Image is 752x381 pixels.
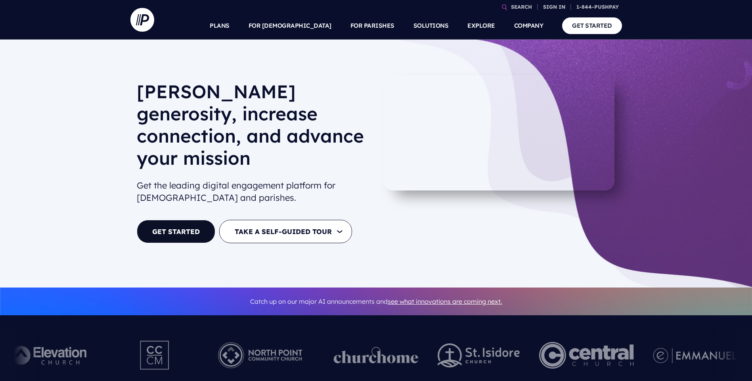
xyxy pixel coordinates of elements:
[467,12,495,40] a: EXPLORE
[388,297,502,305] a: see what innovations are coming next.
[413,12,449,40] a: SOLUTIONS
[562,17,622,34] a: GET STARTED
[137,80,370,175] h1: [PERSON_NAME] generosity, increase connection, and advance your mission
[137,220,215,243] a: GET STARTED
[350,12,394,40] a: FOR PARISHES
[206,333,315,377] img: Pushpay_Logo__NorthPoint
[137,293,616,311] p: Catch up on our major AI announcements and
[210,12,230,40] a: PLANS
[219,220,352,243] button: TAKE A SELF-GUIDED TOUR
[438,343,520,368] img: pp_logos_2
[137,176,370,207] h2: Get the leading digital engagement platform for [DEMOGRAPHIC_DATA] and parishes.
[124,333,186,377] img: Pushpay_Logo__CCM
[514,12,543,40] a: COMPANY
[539,333,634,377] img: Central Church Henderson NV
[249,12,331,40] a: FOR [DEMOGRAPHIC_DATA]
[334,347,419,364] img: pp_logos_1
